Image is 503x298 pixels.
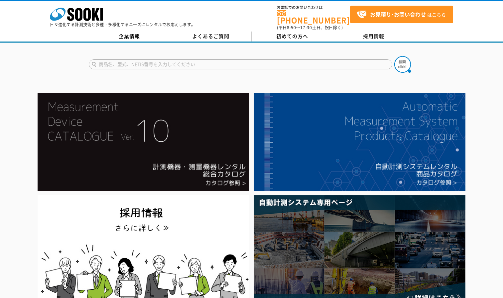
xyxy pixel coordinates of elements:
[254,93,465,191] img: 自動計測システムカタログ
[300,25,312,31] span: 17:30
[350,6,453,23] a: お見積り･お問い合わせはこちら
[50,23,195,27] p: 日々進化する計測技術と多種・多様化するニーズにレンタルでお応えします。
[170,32,252,41] a: よくあるご質問
[277,10,350,24] a: [PHONE_NUMBER]
[394,56,411,73] img: btn_search.png
[357,10,446,20] span: はこちら
[333,32,415,41] a: 採用情報
[38,93,249,191] img: Catalog Ver10
[89,59,392,69] input: 商品名、型式、NETIS番号を入力してください
[276,33,308,40] span: 初めての方へ
[370,10,426,18] strong: お見積り･お問い合わせ
[277,6,350,10] span: お電話でのお問い合わせは
[277,25,343,31] span: (平日 ～ 土日、祝日除く)
[252,32,333,41] a: 初めての方へ
[89,32,170,41] a: 企業情報
[287,25,296,31] span: 8:50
